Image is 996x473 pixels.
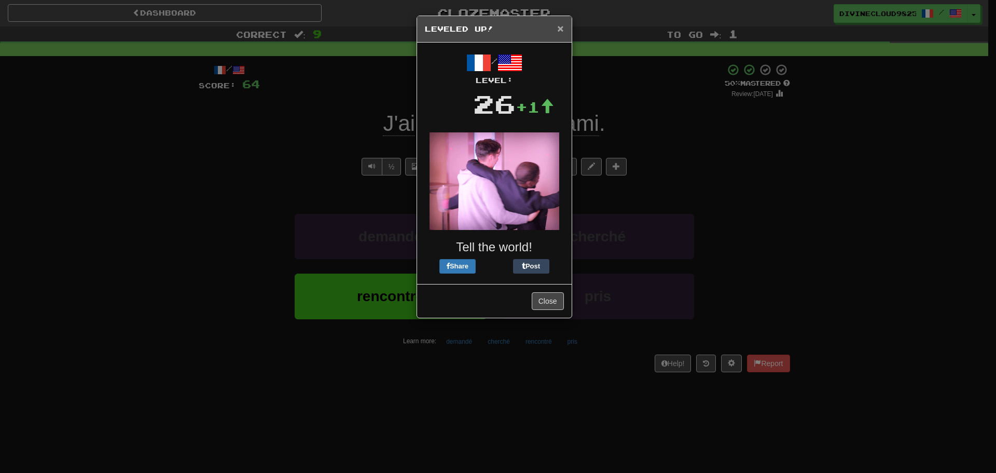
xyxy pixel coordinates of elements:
[532,292,564,310] button: Close
[476,259,513,274] iframe: X Post Button
[557,23,563,34] button: Close
[513,259,549,274] button: Post
[473,86,516,122] div: 26
[425,75,564,86] div: Level:
[430,132,559,230] img: spinning-7b6715965d7e0220b69722fa66aa21efa1181b58e7b7375ebe2c5b603073e17d.gif
[425,240,564,254] h3: Tell the world!
[425,50,564,86] div: /
[439,259,476,274] button: Share
[516,97,554,117] div: +1
[425,24,564,34] h5: Leveled Up!
[557,22,563,34] span: ×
